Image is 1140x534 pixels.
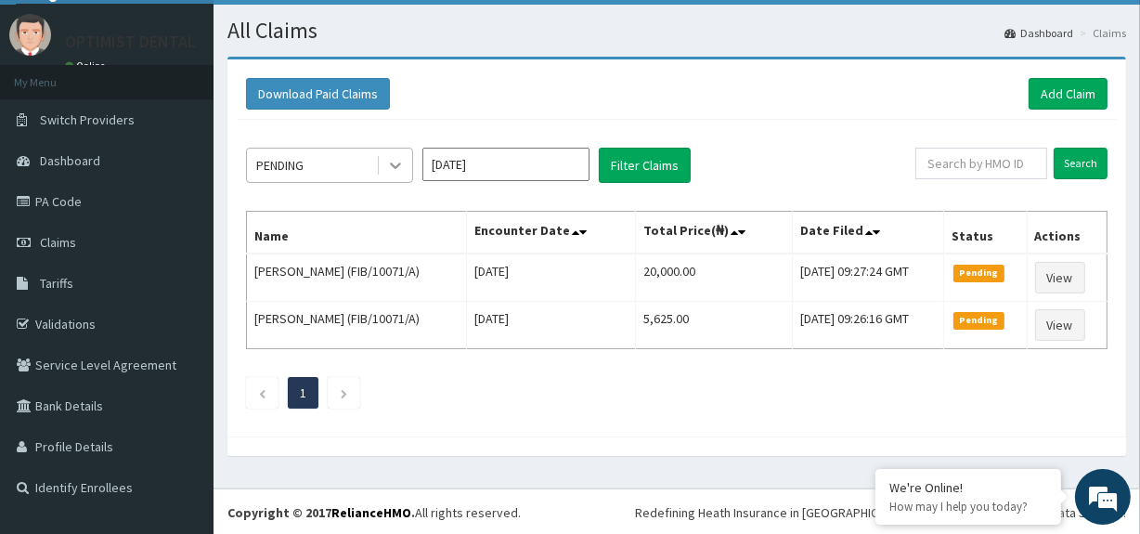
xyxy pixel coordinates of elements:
input: Select Month and Year [422,148,589,181]
td: [DATE] 09:26:16 GMT [793,302,944,349]
td: 5,625.00 [636,302,793,349]
a: Add Claim [1029,78,1108,110]
th: Date Filed [793,212,944,254]
a: Online [65,59,110,72]
th: Status [944,212,1027,254]
span: Switch Providers [40,111,135,128]
td: 20,000.00 [636,254,793,302]
span: Claims [40,234,76,251]
td: [DATE] [467,302,636,349]
div: Redefining Heath Insurance in [GEOGRAPHIC_DATA] using Telemedicine and Data Science! [635,503,1126,522]
a: View [1035,262,1085,293]
h1: All Claims [227,19,1126,43]
div: PENDING [256,156,304,175]
td: [DATE] [467,254,636,302]
a: Dashboard [1004,25,1073,41]
td: [PERSON_NAME] (FIB/10071/A) [247,254,467,302]
span: Tariffs [40,275,73,292]
th: Encounter Date [467,212,636,254]
a: RelianceHMO [331,504,411,521]
button: Filter Claims [599,148,691,183]
li: Claims [1075,25,1126,41]
button: Download Paid Claims [246,78,390,110]
a: Next page [340,384,348,401]
a: View [1035,309,1085,341]
td: [PERSON_NAME] (FIB/10071/A) [247,302,467,349]
span: Dashboard [40,152,100,169]
input: Search [1054,148,1108,179]
img: User Image [9,14,51,56]
a: Page 1 is your current page [300,384,306,401]
a: Previous page [258,384,266,401]
input: Search by HMO ID [915,148,1047,179]
p: OPTIMIST DENTAL [65,33,196,50]
span: Pending [953,312,1004,329]
th: Total Price(₦) [636,212,793,254]
span: Pending [953,265,1004,281]
th: Actions [1027,212,1107,254]
td: [DATE] 09:27:24 GMT [793,254,944,302]
strong: Copyright © 2017 . [227,504,415,521]
p: How may I help you today? [889,499,1047,514]
div: We're Online! [889,479,1047,496]
th: Name [247,212,467,254]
